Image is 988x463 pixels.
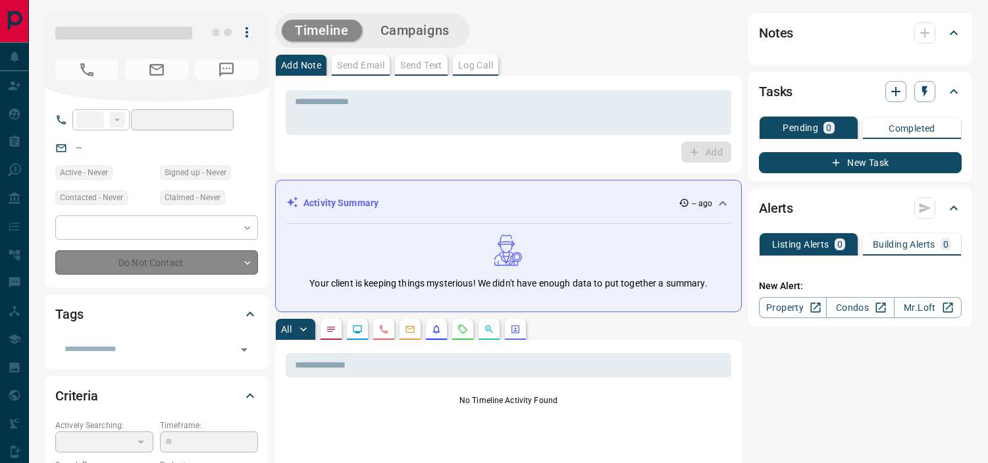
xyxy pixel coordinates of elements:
[378,324,389,335] svg: Calls
[282,20,362,41] button: Timeline
[195,59,258,80] span: No Number
[55,250,258,275] div: Do Not Contact
[894,297,962,318] a: Mr.Loft
[55,420,153,431] p: Actively Searching:
[405,324,415,335] svg: Emails
[759,297,827,318] a: Property
[759,198,793,219] h2: Alerts
[484,324,494,335] svg: Opportunities
[943,240,949,249] p: 0
[60,166,108,179] span: Active - Never
[759,192,962,224] div: Alerts
[286,191,731,215] div: Activity Summary-- ago
[125,59,188,80] span: No Email
[55,59,118,80] span: No Number
[510,324,521,335] svg: Agent Actions
[165,191,221,204] span: Claimed - Never
[457,324,468,335] svg: Requests
[431,324,442,335] svg: Listing Alerts
[60,191,123,204] span: Contacted - Never
[889,124,935,133] p: Completed
[837,240,843,249] p: 0
[309,277,707,290] p: Your client is keeping things mysterious! We didn't have enough data to put together a summary.
[352,324,363,335] svg: Lead Browsing Activity
[759,17,962,49] div: Notes
[759,279,962,293] p: New Alert:
[281,325,292,334] p: All
[235,340,253,359] button: Open
[326,324,336,335] svg: Notes
[783,123,818,132] p: Pending
[303,196,378,210] p: Activity Summary
[826,123,831,132] p: 0
[692,198,712,209] p: -- ago
[367,20,463,41] button: Campaigns
[826,297,894,318] a: Condos
[165,166,226,179] span: Signed up - Never
[759,81,793,102] h2: Tasks
[55,385,98,406] h2: Criteria
[286,395,731,406] p: No Timeline Activity Found
[55,380,258,412] div: Criteria
[759,22,793,43] h2: Notes
[873,240,935,249] p: Building Alerts
[160,420,258,431] p: Timeframe:
[281,61,321,70] p: Add Note
[759,76,962,107] div: Tasks
[759,152,962,173] button: New Task
[55,298,258,330] div: Tags
[55,304,83,325] h2: Tags
[76,142,82,153] a: --
[772,240,829,249] p: Listing Alerts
